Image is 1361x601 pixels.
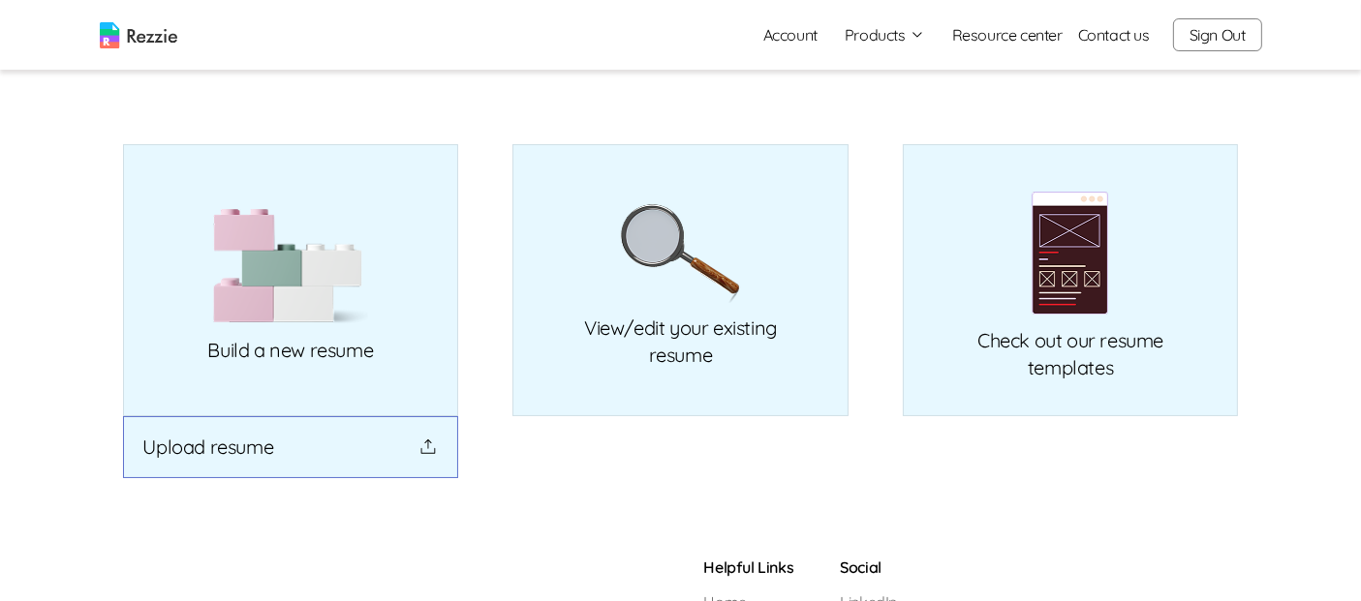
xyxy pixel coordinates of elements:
[845,23,925,46] button: Products
[123,144,459,416] a: Build a new resume
[977,327,1163,381] p: Check out our resume templates
[903,144,1239,416] a: Check out our resumetemplates
[1078,23,1150,46] a: Contact us
[207,337,373,364] p: Build a new resume
[748,15,833,54] a: Account
[1173,18,1262,51] button: Sign Out
[704,556,794,579] h5: Helpful Links
[584,315,777,369] p: View/edit your existing resume
[952,23,1063,46] a: Resource center
[840,556,911,579] h5: Social
[123,416,459,478] button: Upload resume
[100,22,177,48] img: logo
[512,144,849,416] a: View/edit your existingresume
